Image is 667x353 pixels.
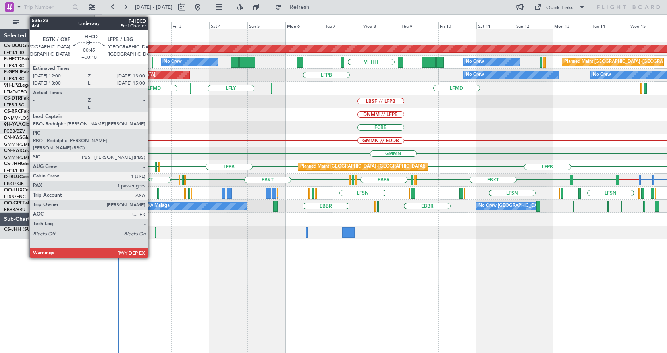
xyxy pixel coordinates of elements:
[283,4,316,10] span: Refresh
[4,83,20,88] span: 9H-LPZ
[135,4,172,11] span: [DATE] - [DATE]
[4,128,25,134] a: FCBB/BZV
[135,200,170,212] div: No Crew Malaga
[4,76,25,82] a: LFPB/LBG
[4,175,62,179] a: D-IBLUCessna Citation M2
[4,70,51,75] a: F-GPNJFalcon 900EX
[4,135,22,140] span: CN-KAS
[4,141,31,147] a: GMMN/CMN
[629,22,667,29] div: Wed 15
[4,70,21,75] span: F-GPNJ
[4,44,23,48] span: CS-DOU
[530,1,589,14] button: Quick Links
[4,115,29,121] a: DNMM/LOS
[300,161,425,173] div: Planned Maint [GEOGRAPHIC_DATA] ([GEOGRAPHIC_DATA])
[4,89,27,95] a: LFMD/CEQ
[4,63,25,69] a: LFPB/LBG
[4,188,23,193] span: OO-LUX
[96,16,110,23] div: [DATE]
[247,22,285,29] div: Sun 5
[285,22,324,29] div: Mon 6
[400,22,438,29] div: Thu 9
[4,96,48,101] a: CS-DTRFalcon 2000
[4,122,49,127] a: 9H-YAAGlobal 5000
[164,56,182,68] div: No Crew
[4,175,19,179] span: D-IBLU
[515,22,553,29] div: Sun 12
[4,109,21,114] span: CS-RRC
[95,22,133,29] div: Wed 1
[478,200,611,212] div: No Crew [GEOGRAPHIC_DATA] ([GEOGRAPHIC_DATA] National)
[4,57,43,62] a: F-HECDFalcon 7X
[466,69,484,81] div: No Crew
[4,57,21,62] span: F-HECD
[438,22,476,29] div: Fri 10
[4,102,25,108] a: LFPB/LBG
[4,168,25,174] a: LFPB/LBG
[24,1,70,13] input: Trip Number
[4,122,22,127] span: 9H-YAA
[546,4,573,12] div: Quick Links
[591,22,629,29] div: Tue 14
[4,154,31,160] a: GMMN/CMN
[9,15,86,28] button: All Aircraft
[476,22,515,29] div: Sat 11
[4,181,24,187] a: EBKT/KJK
[593,69,611,81] div: No Crew
[21,19,84,25] span: All Aircraft
[4,194,26,200] a: LFSN/ENC
[4,44,50,48] a: CS-DOUGlobal 6500
[209,22,247,29] div: Sat 4
[4,162,21,166] span: CS-JHH
[4,50,25,56] a: LFPB/LBG
[271,1,319,14] button: Refresh
[4,207,25,213] a: EBBR/BRU
[4,201,23,206] span: OO-GPE
[4,188,67,193] a: OO-LUXCessna Citation CJ4
[4,201,70,206] a: OO-GPEFalcon 900EX EASy II
[466,56,484,68] div: No Crew
[362,22,400,29] div: Wed 8
[4,109,51,114] a: CS-RRCFalcon 900LX
[4,149,23,153] span: CN-RAK
[171,22,209,29] div: Fri 3
[4,149,50,153] a: CN-RAKGlobal 6000
[553,22,591,29] div: Mon 13
[4,96,21,101] span: CS-DTR
[324,22,362,29] div: Tue 7
[4,83,45,88] a: 9H-LPZLegacy 500
[4,162,48,166] a: CS-JHHGlobal 6000
[4,135,49,140] a: CN-KASGlobal 5000
[133,22,171,29] div: Thu 2
[4,227,62,232] a: CS-JHH (SUB)Global 6000
[4,227,35,232] span: CS-JHH (SUB)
